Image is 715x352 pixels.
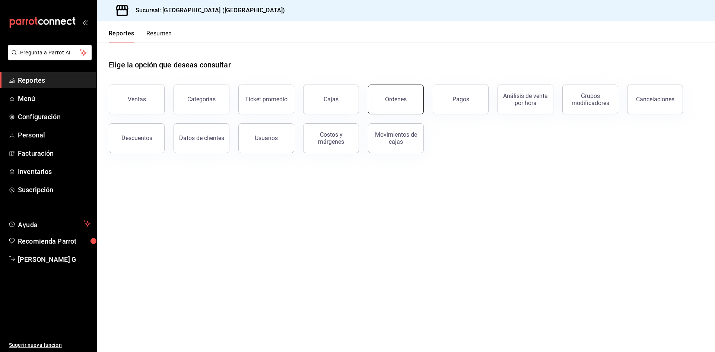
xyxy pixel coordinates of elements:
[20,49,80,57] span: Pregunta a Parrot AI
[255,134,278,142] div: Usuarios
[146,30,172,42] button: Resumen
[433,85,489,114] button: Pagos
[238,85,294,114] button: Ticket promedio
[18,254,90,264] span: [PERSON_NAME] G
[567,92,613,107] div: Grupos modificadores
[452,96,469,103] div: Pagos
[109,123,165,153] button: Descuentos
[18,75,90,85] span: Reportes
[187,96,216,103] div: Categorías
[18,130,90,140] span: Personal
[18,185,90,195] span: Suscripción
[9,341,90,349] span: Sugerir nueva función
[308,131,354,145] div: Costos y márgenes
[174,123,229,153] button: Datos de clientes
[174,85,229,114] button: Categorías
[18,148,90,158] span: Facturación
[498,85,553,114] button: Análisis de venta por hora
[627,85,683,114] button: Cancelaciones
[18,219,81,228] span: Ayuda
[562,85,618,114] button: Grupos modificadores
[109,30,134,42] button: Reportes
[303,123,359,153] button: Costos y márgenes
[109,30,172,42] div: navigation tabs
[179,134,224,142] div: Datos de clientes
[18,167,90,177] span: Inventarios
[18,236,90,246] span: Recomienda Parrot
[121,134,152,142] div: Descuentos
[238,123,294,153] button: Usuarios
[82,19,88,25] button: open_drawer_menu
[368,85,424,114] button: Órdenes
[324,96,339,103] div: Cajas
[5,54,92,62] a: Pregunta a Parrot AI
[245,96,287,103] div: Ticket promedio
[109,85,165,114] button: Ventas
[385,96,407,103] div: Órdenes
[128,96,146,103] div: Ventas
[636,96,674,103] div: Cancelaciones
[130,6,285,15] h3: Sucursal: [GEOGRAPHIC_DATA] ([GEOGRAPHIC_DATA])
[373,131,419,145] div: Movimientos de cajas
[8,45,92,60] button: Pregunta a Parrot AI
[18,93,90,104] span: Menú
[303,85,359,114] button: Cajas
[18,112,90,122] span: Configuración
[109,59,231,70] h1: Elige la opción que deseas consultar
[502,92,549,107] div: Análisis de venta por hora
[368,123,424,153] button: Movimientos de cajas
